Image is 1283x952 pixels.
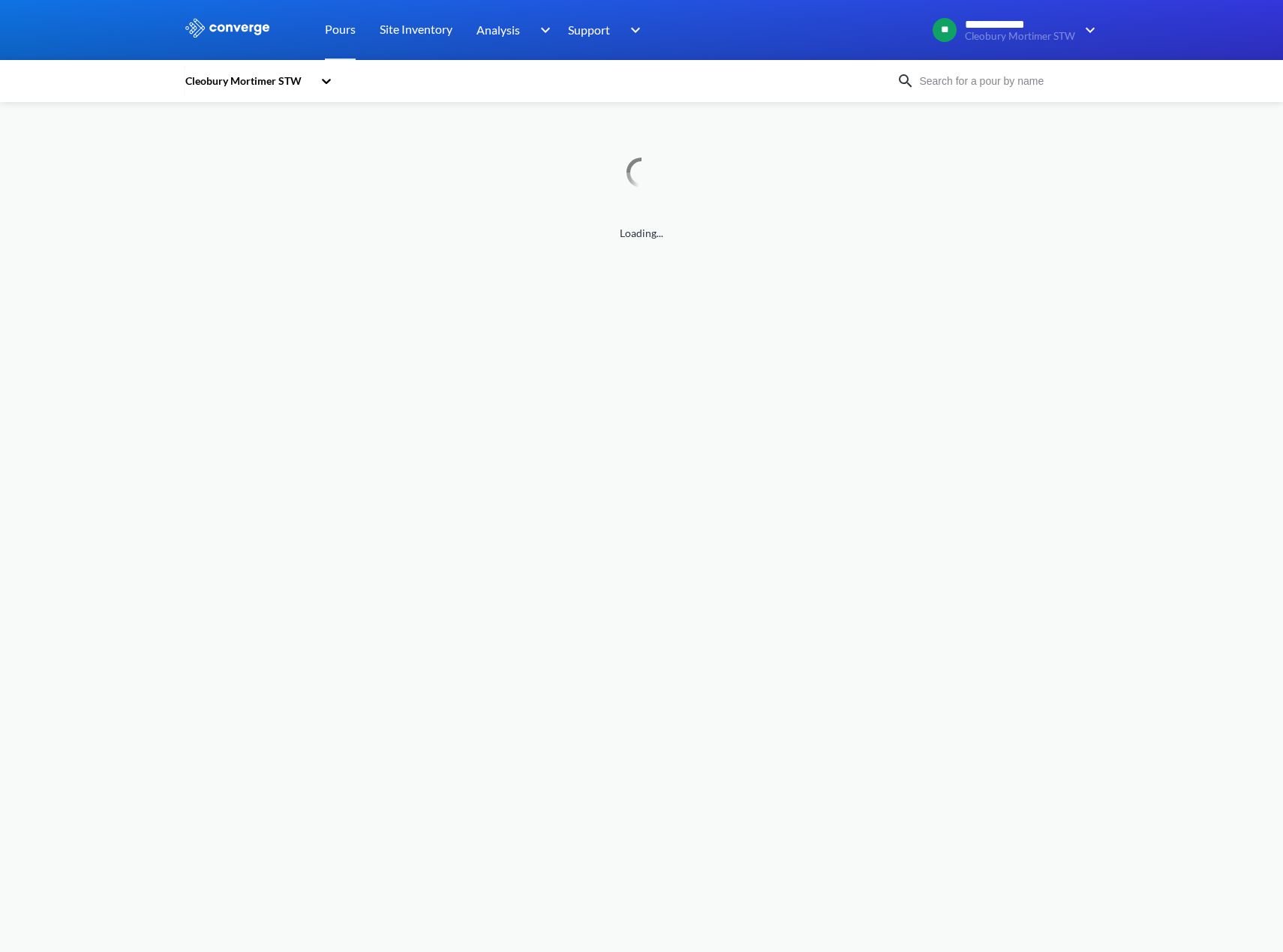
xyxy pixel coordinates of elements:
[184,18,271,38] img: logo_ewhite.svg
[184,225,1099,242] span: Loading...
[915,73,1096,89] input: Search for a pour by name
[530,21,554,39] img: downArrow.svg
[965,31,1075,42] span: Cleobury Mortimer STW
[184,73,313,89] div: Cleobury Mortimer STW
[620,21,645,39] img: downArrow.svg
[1075,21,1099,39] img: downArrow.svg
[568,20,610,39] span: Support
[476,20,520,39] span: Analysis
[897,72,915,90] img: icon-search.svg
